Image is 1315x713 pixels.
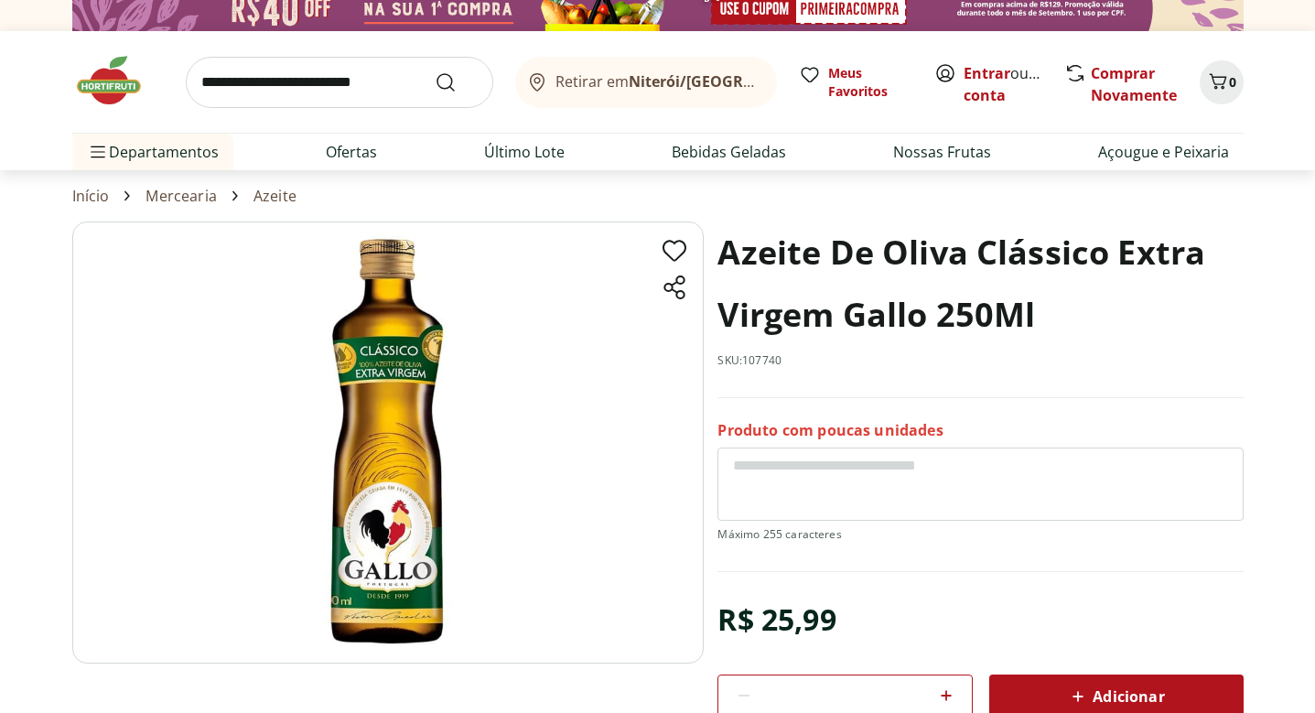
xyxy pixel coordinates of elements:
p: SKU: 107740 [717,353,781,368]
span: Meus Favoritos [828,64,912,101]
a: Meus Favoritos [799,64,912,101]
a: Azeite [253,188,296,204]
a: Bebidas Geladas [672,141,786,163]
a: Último Lote [484,141,565,163]
span: Departamentos [87,130,219,174]
input: search [186,57,493,108]
a: Mercearia [146,188,216,204]
button: Retirar emNiterói/[GEOGRAPHIC_DATA] [515,57,777,108]
span: Retirar em [555,73,758,90]
a: Nossas Frutas [893,141,991,163]
b: Niterói/[GEOGRAPHIC_DATA] [629,71,837,92]
a: Criar conta [964,63,1064,105]
h1: Azeite De Oliva Clássico Extra Virgem Gallo 250Ml [717,221,1243,346]
p: Produto com poucas unidades [717,420,943,440]
span: 0 [1229,73,1236,91]
a: Entrar [964,63,1010,83]
a: Açougue e Peixaria [1098,141,1229,163]
img: Hortifruti [72,53,164,108]
a: Comprar Novamente [1091,63,1177,105]
img: Image [72,221,704,664]
span: ou [964,62,1045,106]
button: Menu [87,130,109,174]
a: Ofertas [326,141,377,163]
div: R$ 25,99 [717,594,835,645]
button: Submit Search [435,71,479,93]
span: Adicionar [1067,686,1164,708]
a: Início [72,188,110,204]
button: Carrinho [1200,60,1244,104]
